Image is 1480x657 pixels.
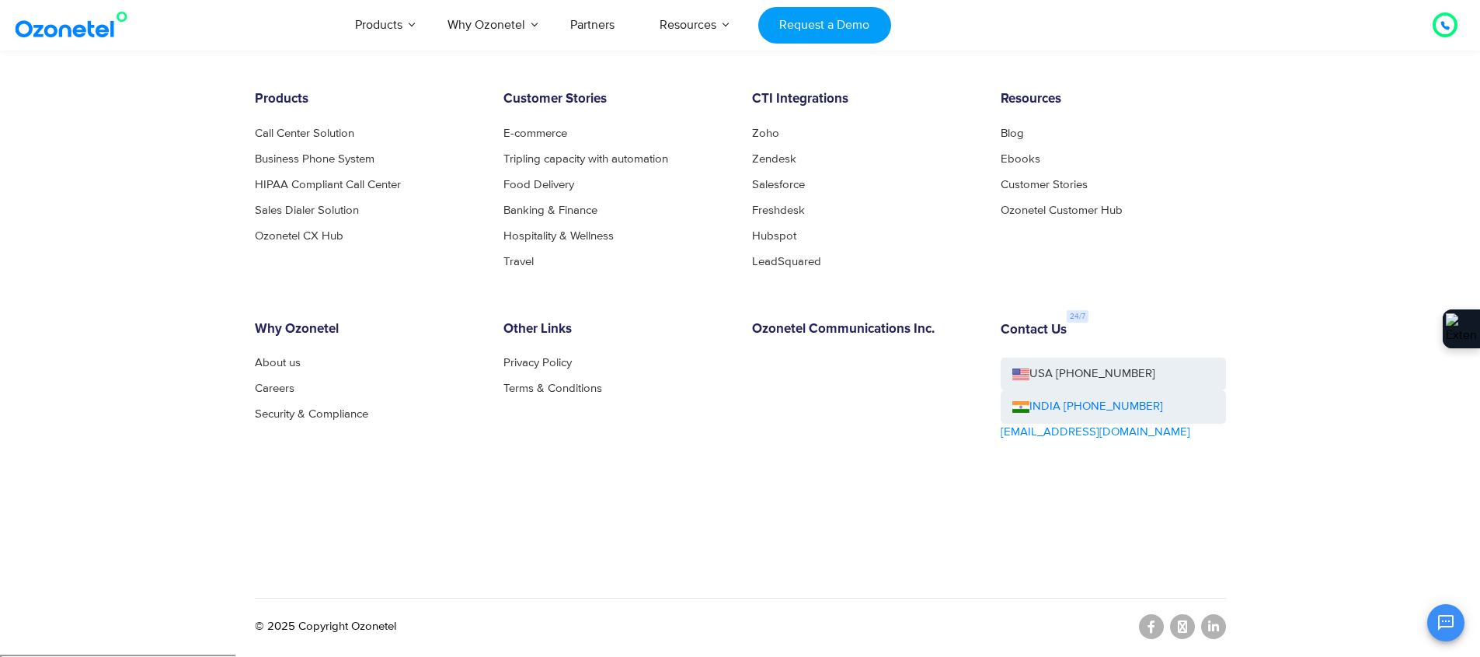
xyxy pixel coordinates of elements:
[255,383,294,394] a: Careers
[758,7,891,44] a: Request a Demo
[752,179,805,190] a: Salesforce
[503,204,597,216] a: Banking & Finance
[1012,398,1163,416] a: INDIA [PHONE_NUMBER]
[1012,369,1029,380] img: us-flag.png
[1001,128,1024,139] a: Blog
[1001,153,1040,165] a: Ebooks
[1446,313,1477,344] img: Extension Icon
[1001,92,1226,107] h6: Resources
[255,618,396,636] p: © 2025 Copyright Ozonetel
[503,92,729,107] h6: Customer Stories
[1012,401,1029,413] img: ind-flag.png
[255,357,301,369] a: About us
[752,92,977,107] h6: CTI Integrations
[255,179,401,190] a: HIPAA Compliant Call Center
[255,153,374,165] a: Business Phone System
[752,322,977,337] h6: Ozonetel Communications Inc.
[752,256,821,267] a: LeadSquared
[255,128,354,139] a: Call Center Solution
[752,128,779,139] a: Zoho
[1001,424,1190,442] a: [EMAIL_ADDRESS][DOMAIN_NAME]
[503,230,614,242] a: Hospitality & Wellness
[503,322,729,337] h6: Other Links
[1001,323,1067,338] h6: Contact Us
[1001,358,1226,391] a: USA [PHONE_NUMBER]
[1001,204,1123,216] a: Ozonetel Customer Hub
[503,383,602,394] a: Terms & Conditions
[752,230,796,242] a: Hubspot
[503,357,572,369] a: Privacy Policy
[255,408,368,420] a: Security & Compliance
[1001,179,1088,190] a: Customer Stories
[255,322,480,337] h6: Why Ozonetel
[503,179,574,190] a: Food Delivery
[503,153,668,165] a: Tripling capacity with automation
[255,92,480,107] h6: Products
[752,204,805,216] a: Freshdesk
[503,256,534,267] a: Travel
[752,153,796,165] a: Zendesk
[1427,604,1464,641] button: Open chat
[503,128,567,139] a: E-commerce
[255,204,359,216] a: Sales Dialer Solution
[255,230,343,242] a: Ozonetel CX Hub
